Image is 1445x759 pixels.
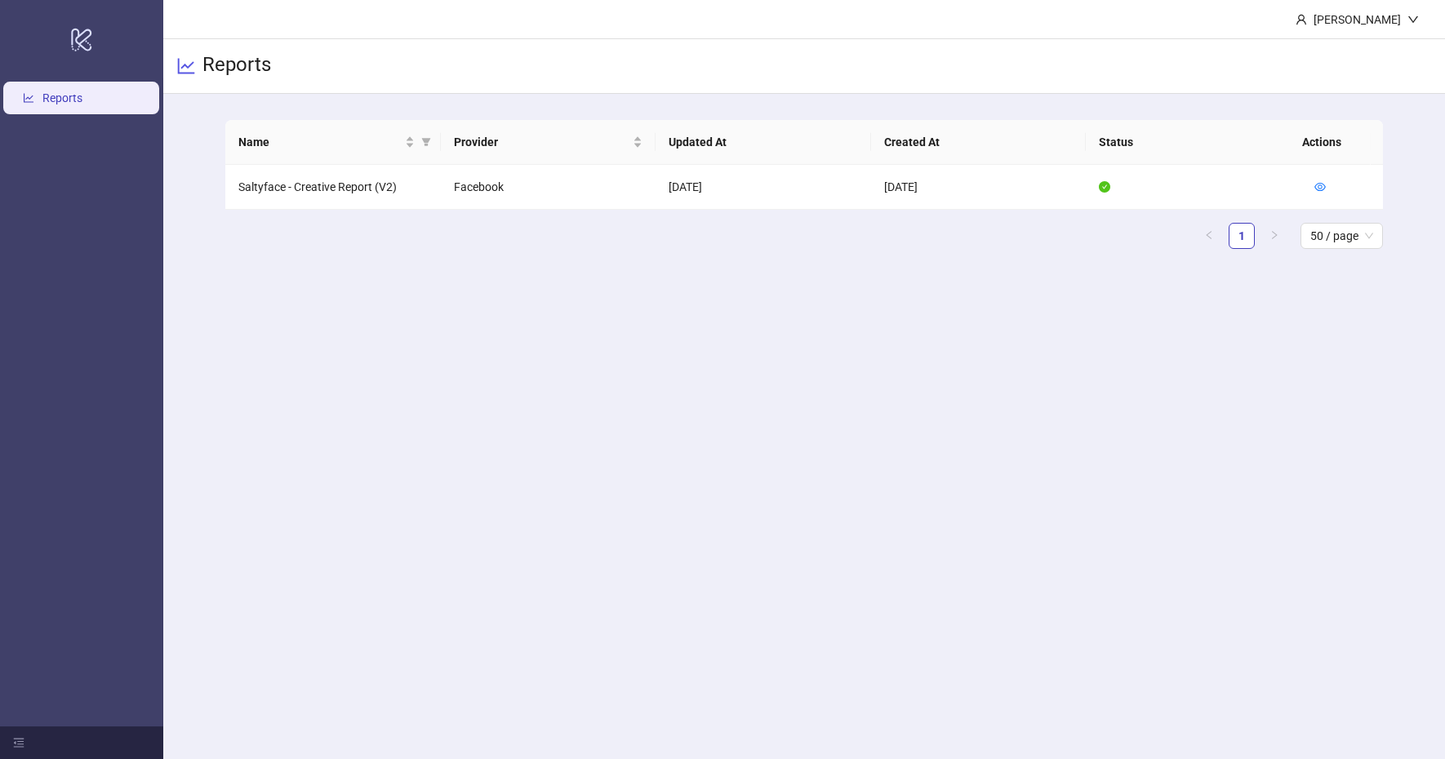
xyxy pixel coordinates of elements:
[421,137,431,147] span: filter
[42,91,82,104] a: Reports
[1310,224,1373,248] span: 50 / page
[202,52,271,80] h3: Reports
[1196,223,1222,249] button: left
[13,737,24,748] span: menu-fold
[1261,223,1287,249] button: right
[1086,120,1300,165] th: Status
[441,165,656,210] td: Facebook
[1314,181,1326,193] span: eye
[418,130,434,154] span: filter
[871,120,1086,165] th: Created At
[454,133,629,151] span: Provider
[1204,230,1214,240] span: left
[1269,230,1279,240] span: right
[656,120,870,165] th: Updated At
[871,165,1086,210] td: [DATE]
[225,120,440,165] th: Name
[1307,11,1407,29] div: [PERSON_NAME]
[656,165,870,210] td: [DATE]
[1289,120,1371,165] th: Actions
[1196,223,1222,249] li: Previous Page
[1229,223,1255,249] li: 1
[238,133,401,151] span: Name
[1296,14,1307,25] span: user
[225,165,440,210] td: Saltyface - Creative Report (V2)
[1261,223,1287,249] li: Next Page
[1407,14,1419,25] span: down
[1300,223,1383,249] div: Page Size
[1229,224,1254,248] a: 1
[1314,180,1326,193] a: eye
[176,56,196,76] span: line-chart
[1099,181,1110,193] span: check-circle
[441,120,656,165] th: Provider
